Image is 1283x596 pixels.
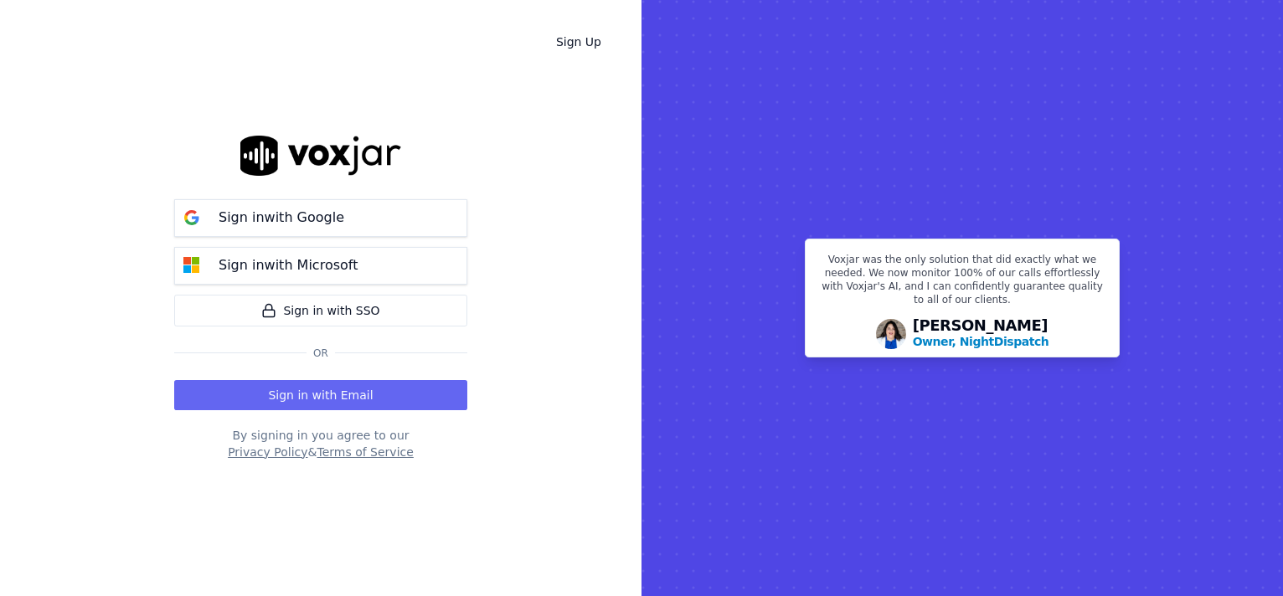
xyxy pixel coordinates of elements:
button: Sign inwith Google [174,199,467,237]
p: Voxjar was the only solution that did exactly what we needed. We now monitor 100% of our calls ef... [816,253,1109,313]
span: Or [307,347,335,360]
img: logo [240,136,401,175]
a: Sign Up [543,27,615,57]
img: google Sign in button [175,201,209,234]
button: Privacy Policy [228,444,307,460]
div: By signing in you agree to our & [174,427,467,460]
img: microsoft Sign in button [175,249,209,282]
button: Terms of Service [317,444,413,460]
button: Sign inwith Microsoft [174,247,467,285]
div: [PERSON_NAME] [913,318,1049,350]
button: Sign in with Email [174,380,467,410]
p: Sign in with Microsoft [219,255,358,275]
a: Sign in with SSO [174,295,467,326]
p: Sign in with Google [219,208,344,228]
img: Avatar [876,319,906,349]
p: Owner, NightDispatch [913,333,1049,350]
